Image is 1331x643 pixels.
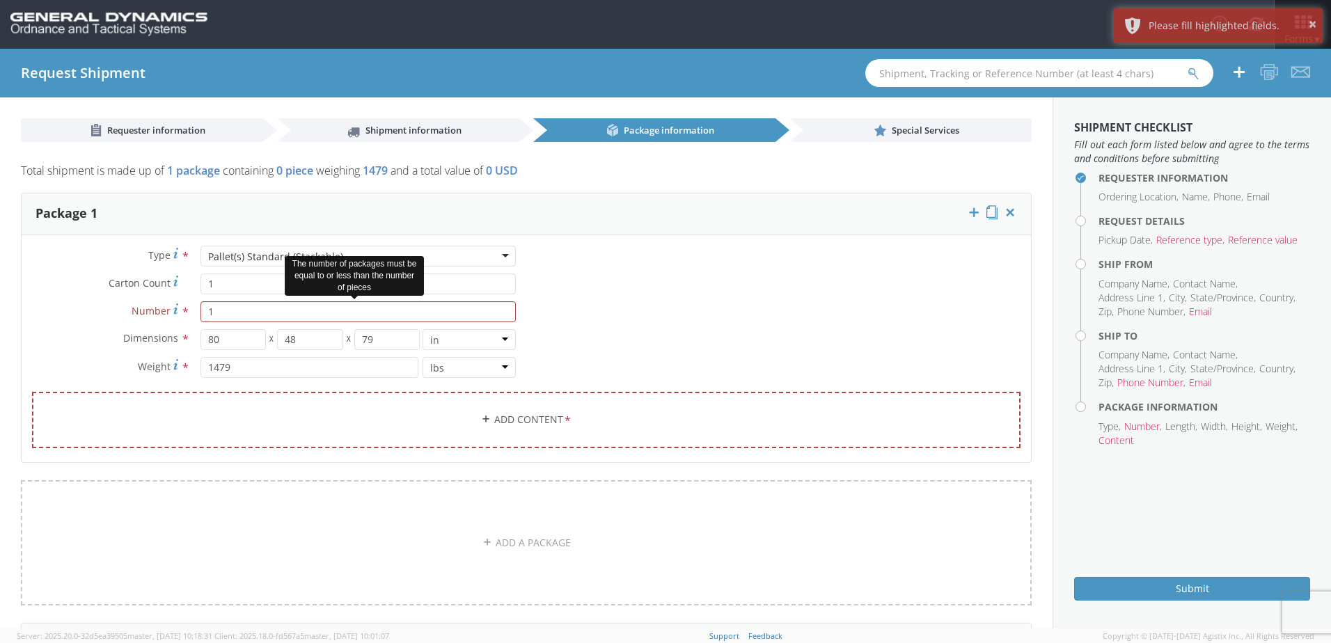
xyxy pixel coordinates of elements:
[1201,420,1228,434] li: Width
[138,360,171,373] span: Weight
[109,276,171,289] span: Carton Count
[304,630,389,641] span: master, [DATE] 10:01:07
[1228,233,1298,247] li: Reference value
[214,630,389,641] span: Client: 2025.18.0-fd567a5
[1149,19,1312,33] div: Please fill highlighted fields.
[123,331,178,344] span: Dimensions
[533,118,775,142] a: Package information
[1190,362,1256,376] li: State/Province
[1074,577,1310,601] button: Submit
[132,304,171,317] span: Number
[21,480,1032,605] a: ADD A PACKAGE
[1247,190,1270,204] li: Email
[1098,190,1179,204] li: Ordering Location
[1098,277,1169,291] li: Company Name
[1098,173,1310,183] h4: Requester Information
[1156,233,1224,247] li: Reference type
[1190,291,1256,305] li: State/Province
[10,13,207,36] img: gd-ots-0c3321f2eb4c994f95cb.png
[1098,305,1114,319] li: Zip
[624,124,714,136] span: Package information
[865,59,1213,87] input: Shipment, Tracking or Reference Number (at least 4 chars)
[1098,331,1310,341] h4: Ship To
[148,248,171,262] span: Type
[1169,291,1187,305] li: City
[21,163,1032,186] p: Total shipment is made up of containing weighing and a total value of
[1259,362,1295,376] li: Country
[285,256,424,296] div: The number of packages must be equal to or less than the number of pieces
[709,630,739,641] a: Support
[1173,277,1238,291] li: Contact Name
[127,630,212,641] span: master, [DATE] 10:18:31
[1173,348,1238,362] li: Contact Name
[276,163,313,178] span: 0 piece
[354,329,420,350] input: Height
[1169,362,1187,376] li: City
[36,207,97,221] h3: Package 1
[277,329,343,350] input: Width
[1117,305,1186,319] li: Phone Number
[208,250,343,264] div: Pallet(s) Standard (Stackable)
[343,329,354,350] span: X
[1098,376,1114,390] li: Zip
[1266,420,1298,434] li: Weight
[1231,420,1262,434] li: Height
[1259,291,1295,305] li: Country
[363,163,388,178] span: 1479
[1098,233,1153,247] li: Pickup Date
[1098,348,1169,362] li: Company Name
[1213,190,1243,204] li: Phone
[1117,376,1186,390] li: Phone Number
[167,163,220,178] span: 1 package
[1182,190,1210,204] li: Name
[200,329,267,350] input: Length
[107,124,205,136] span: Requester information
[21,65,145,81] h4: Request Shipment
[1124,420,1162,434] li: Number
[17,630,212,641] span: Server: 2025.20.0-32d5ea39505
[789,118,1032,142] a: Special Services
[1074,138,1310,166] span: Fill out each form listed below and agree to the terms and conditions before submitting
[1103,630,1314,642] span: Copyright © [DATE]-[DATE] Agistix Inc., All Rights Reserved
[892,124,959,136] span: Special Services
[1189,376,1212,390] li: Email
[1098,259,1310,269] h4: Ship From
[1309,15,1316,35] button: ×
[21,118,263,142] a: Requester information
[1165,420,1197,434] li: Length
[365,124,462,136] span: Shipment information
[748,630,782,641] a: Feedback
[1098,420,1121,434] li: Type
[1098,291,1165,305] li: Address Line 1
[1189,305,1212,319] li: Email
[1098,434,1134,447] li: Content
[1098,216,1310,226] h4: Request Details
[486,163,518,178] span: 0 USD
[266,329,277,350] span: X
[1074,122,1310,134] h3: Shipment Checklist
[1098,362,1165,376] li: Address Line 1
[32,392,1021,448] a: Add Content
[1098,402,1310,412] h4: Package Information
[277,118,519,142] a: Shipment information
